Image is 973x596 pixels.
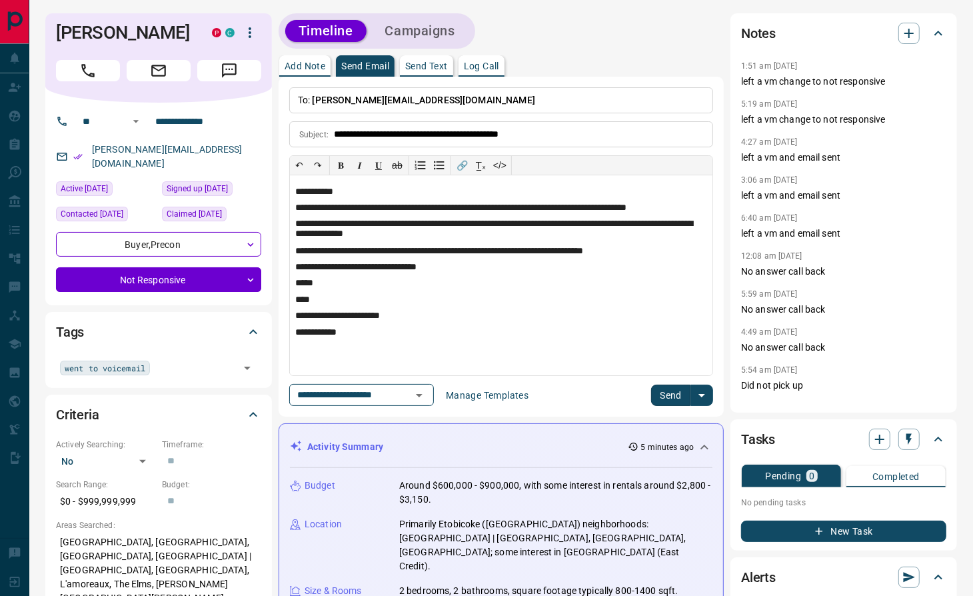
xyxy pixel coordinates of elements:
[741,567,776,588] h2: Alerts
[61,182,108,195] span: Active [DATE]
[128,113,144,129] button: Open
[197,60,261,81] span: Message
[56,491,155,513] p: $0 - $999,999,999
[56,316,261,348] div: Tags
[238,359,257,377] button: Open
[351,156,369,175] button: 𝑰
[741,493,946,513] p: No pending tasks
[307,440,383,454] p: Activity Summary
[411,156,430,175] button: Numbered list
[299,129,329,141] p: Subject:
[741,137,798,147] p: 4:27 am [DATE]
[651,385,713,406] div: split button
[741,365,798,375] p: 5:54 am [DATE]
[651,385,690,406] button: Send
[305,479,335,493] p: Budget
[741,327,798,337] p: 4:49 am [DATE]
[741,341,946,355] p: No answer call back
[56,404,99,425] h2: Criteria
[741,99,798,109] p: 5:19 am [DATE]
[162,479,261,491] p: Budget:
[56,232,261,257] div: Buyer , Precon
[332,156,351,175] button: 𝐁
[741,23,776,44] h2: Notes
[56,479,155,491] p: Search Range:
[289,87,713,113] p: To:
[641,441,694,453] p: 5 minutes ago
[872,472,920,481] p: Completed
[399,517,712,573] p: Primarily Etobicoke ([GEOGRAPHIC_DATA]) neighborhoods: [GEOGRAPHIC_DATA] | [GEOGRAPHIC_DATA], [GE...
[741,151,946,165] p: left a vm and email sent
[305,517,342,531] p: Location
[56,399,261,431] div: Criteria
[741,265,946,279] p: No answer call back
[741,175,798,185] p: 3:06 am [DATE]
[741,289,798,299] p: 5:59 am [DATE]
[741,423,946,455] div: Tasks
[741,189,946,203] p: left a vm and email sent
[369,156,388,175] button: 𝐔
[372,20,469,42] button: Campaigns
[741,227,946,241] p: left a vm and email sent
[167,182,228,195] span: Signed up [DATE]
[56,22,192,43] h1: [PERSON_NAME]
[167,207,222,221] span: Claimed [DATE]
[290,156,309,175] button: ↶
[61,207,123,221] span: Contacted [DATE]
[313,95,535,105] span: [PERSON_NAME][EMAIL_ADDRESS][DOMAIN_NAME]
[375,160,382,171] span: 𝐔
[92,144,243,169] a: [PERSON_NAME][EMAIL_ADDRESS][DOMAIN_NAME]
[438,385,536,406] button: Manage Templates
[162,439,261,451] p: Timeframe:
[56,321,84,343] h2: Tags
[741,61,798,71] p: 1:51 am [DATE]
[341,61,389,71] p: Send Email
[285,20,367,42] button: Timeline
[741,213,798,223] p: 6:40 am [DATE]
[741,251,802,261] p: 12:08 am [DATE]
[405,61,448,71] p: Send Text
[162,207,261,225] div: Sun Nov 06 2022
[212,28,221,37] div: property.ca
[309,156,327,175] button: ↷
[741,303,946,317] p: No answer call back
[741,379,946,393] p: Did not pick up
[225,28,235,37] div: condos.ca
[765,471,801,481] p: Pending
[290,435,712,459] div: Activity Summary5 minutes ago
[56,267,261,292] div: Not Responsive
[741,561,946,593] div: Alerts
[56,181,155,200] div: Sun Oct 12 2025
[741,17,946,49] div: Notes
[741,75,946,89] p: left a vm change to not responsive
[56,519,261,531] p: Areas Searched:
[388,156,407,175] button: ab
[741,403,802,413] p: 11:37 pm [DATE]
[127,60,191,81] span: Email
[490,156,509,175] button: </>
[162,181,261,200] div: Wed Jun 01 2022
[56,451,155,472] div: No
[65,361,145,375] span: went to voicemail
[399,479,712,507] p: Around $600,000 - $900,000, with some interest in rentals around $2,800 - $3,150.
[809,471,814,481] p: 0
[56,60,120,81] span: Call
[73,152,83,161] svg: Email Verified
[56,207,155,225] div: Thu Sep 18 2025
[285,61,325,71] p: Add Note
[410,386,429,405] button: Open
[741,113,946,127] p: left a vm change to not responsive
[453,156,472,175] button: 🔗
[430,156,449,175] button: Bullet list
[472,156,490,175] button: T̲ₓ
[464,61,499,71] p: Log Call
[741,521,946,542] button: New Task
[392,160,403,171] s: ab
[741,429,775,450] h2: Tasks
[56,439,155,451] p: Actively Searching:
